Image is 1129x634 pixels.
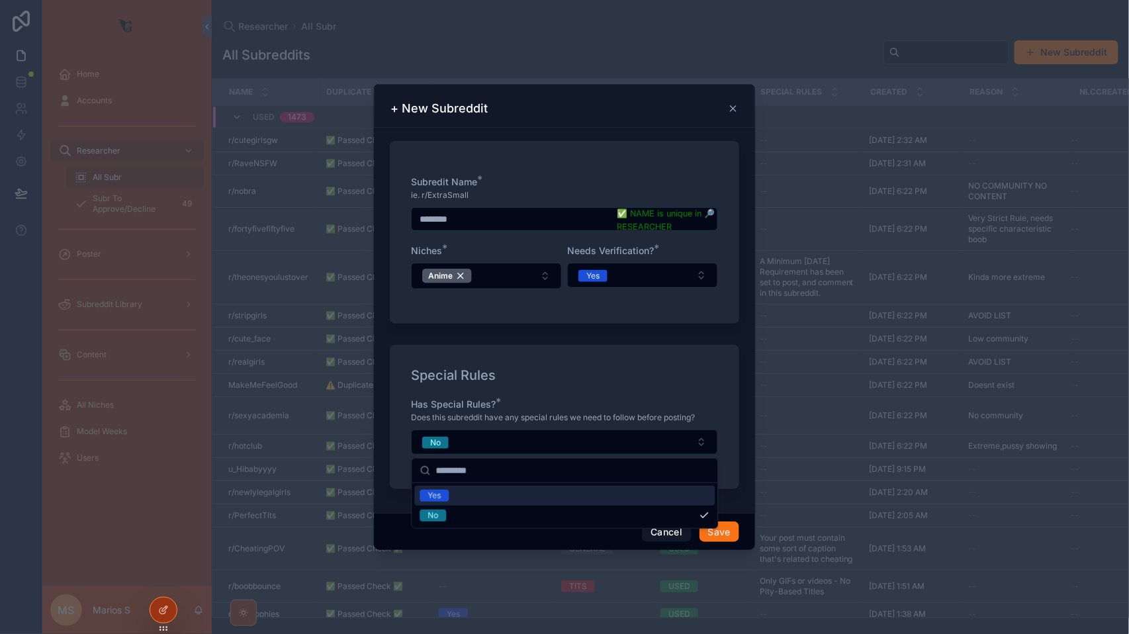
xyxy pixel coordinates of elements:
[411,366,496,385] h1: Special Rules
[642,521,691,543] button: Cancel
[411,263,562,289] button: Select Button
[617,207,717,234] span: ✅ NAME is unique in 🔎RESEARCHER
[428,490,441,502] div: Yes
[411,430,718,455] button: Select Button
[567,263,718,288] button: Select Button
[411,398,496,410] span: Has Special Rules?
[411,412,695,423] span: Does this subreddit have any special rules we need to follow before posting?
[700,521,739,543] button: Save
[390,101,488,116] h3: + New Subreddit
[430,437,441,449] div: No
[586,270,600,282] div: Yes
[428,271,453,281] span: Anime
[412,483,718,528] div: Suggestions
[567,245,654,256] span: Needs Verification?
[411,245,442,256] span: Niches
[422,269,472,283] button: Unselect 120
[411,176,477,187] span: Subredit Name
[411,190,469,201] span: ie. r/ExtraSmall
[428,510,439,521] div: No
